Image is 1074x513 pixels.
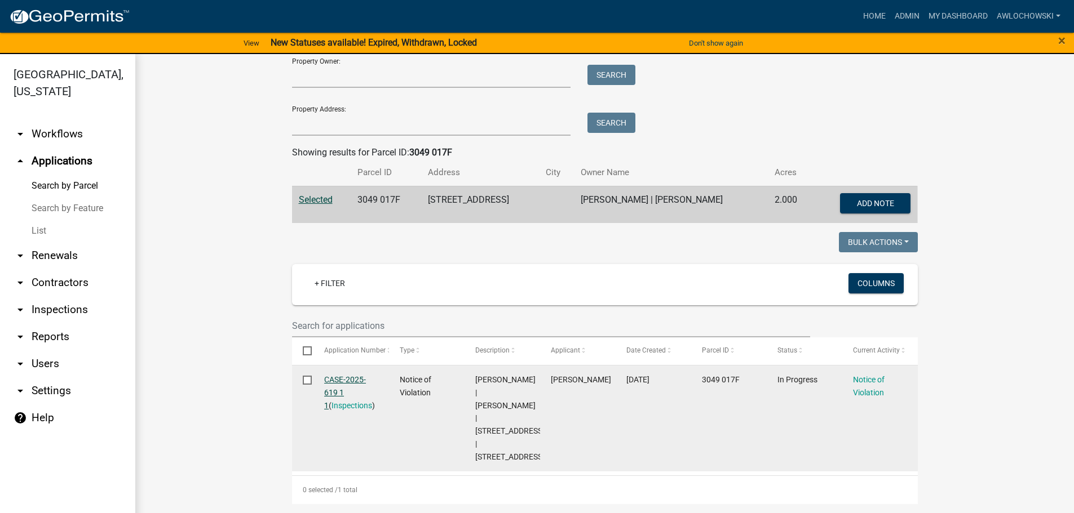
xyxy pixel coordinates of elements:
[324,375,366,410] a: CASE-2025-619 1 1
[332,401,372,410] a: Inspections
[14,357,27,371] i: arrow_drop_down
[14,330,27,344] i: arrow_drop_down
[324,346,386,354] span: Application Number
[702,375,740,384] span: 3049 017F
[551,346,580,354] span: Applicant
[574,186,768,223] td: [PERSON_NAME] | [PERSON_NAME]
[271,37,477,48] strong: New Statuses available! Expired, Withdrawn, Locked
[14,276,27,289] i: arrow_drop_down
[1058,33,1066,48] span: ×
[351,186,421,223] td: 3049 017F
[924,6,992,27] a: My Dashboard
[859,6,890,27] a: Home
[292,146,918,159] div: Showing results for Parcel ID:
[767,337,842,364] datatable-header-cell: Status
[626,375,649,384] span: 05/23/2025
[14,154,27,168] i: arrow_drop_up
[839,232,918,252] button: Bulk Actions
[853,346,900,354] span: Current Activity
[475,346,510,354] span: Description
[400,346,414,354] span: Type
[777,375,817,384] span: In Progress
[351,159,421,186] th: Parcel ID
[14,384,27,398] i: arrow_drop_down
[587,65,635,85] button: Search
[777,346,797,354] span: Status
[409,147,452,158] strong: 3049 017F
[574,159,768,186] th: Owner Name
[992,6,1065,27] a: awlochowski
[702,346,729,354] span: Parcel ID
[540,337,616,364] datatable-header-cell: Applicant
[1058,34,1066,47] button: Close
[292,314,811,337] input: Search for applications
[292,476,918,504] div: 1 total
[239,34,264,52] a: View
[313,337,389,364] datatable-header-cell: Application Number
[324,373,378,412] div: ( )
[691,337,767,364] datatable-header-cell: Parcel ID
[303,486,338,494] span: 0 selected /
[853,375,885,397] a: Notice of Violation
[626,346,666,354] span: Date Created
[421,159,539,186] th: Address
[616,337,691,364] datatable-header-cell: Date Created
[857,198,894,207] span: Add Note
[842,337,918,364] datatable-header-cell: Current Activity
[14,249,27,262] i: arrow_drop_down
[768,186,813,223] td: 2.000
[400,375,431,397] span: Notice of Violation
[14,411,27,425] i: help
[299,194,333,205] a: Selected
[465,337,540,364] datatable-header-cell: Description
[840,193,911,213] button: Add Note
[306,273,354,293] a: + Filter
[292,337,313,364] datatable-header-cell: Select
[421,186,539,223] td: [STREET_ADDRESS]
[551,375,611,384] span: Art Wlochowski
[539,159,574,186] th: City
[389,337,465,364] datatable-header-cell: Type
[684,34,748,52] button: Don't show again
[14,127,27,141] i: arrow_drop_down
[848,273,904,293] button: Columns
[587,113,635,133] button: Search
[475,375,545,461] span: MARK A HARLAND | JONES RACHEL L | 2480 CRAIGTOWN RD | ELLIJAY, GA 30540 | 2480 CRAIGTOWN RD
[14,303,27,316] i: arrow_drop_down
[890,6,924,27] a: Admin
[768,159,813,186] th: Acres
